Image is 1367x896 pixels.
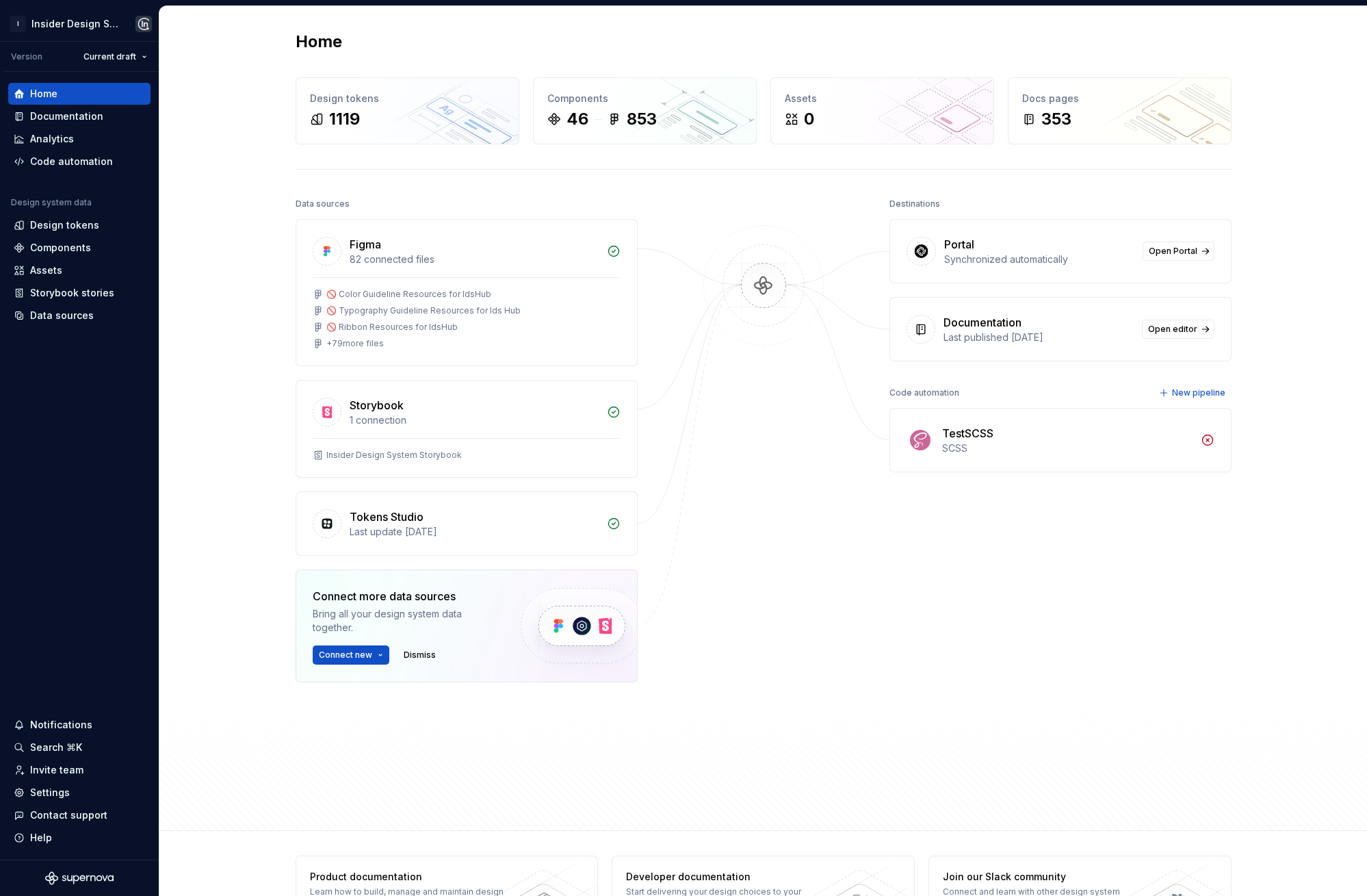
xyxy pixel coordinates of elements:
h2: Home [296,31,342,53]
div: 🚫 Ribbon Resources for IdsHub [326,322,458,333]
a: Design tokens1119 [296,77,519,144]
a: Storybook stories [8,282,151,304]
div: 353 [1041,108,1071,130]
div: Join our Slack community [943,870,1142,884]
div: Components [30,241,91,255]
a: Assets [8,259,151,281]
span: Open Portal [1149,246,1197,257]
div: Tokens Studio [350,509,424,525]
div: Search ⌘K [30,741,82,754]
div: Destinations [889,194,940,214]
div: 1 connection [350,413,599,427]
a: Components [8,237,151,259]
a: Design tokens [8,214,151,236]
div: Docs pages [1022,92,1217,105]
a: Settings [8,782,151,804]
div: Code automation [889,383,959,402]
a: Assets0 [770,77,994,144]
div: 0 [804,108,814,130]
div: Synchronized automatically [944,253,1134,266]
button: Help [8,827,151,849]
div: I [10,16,26,32]
img: Cagdas yildirim [135,16,152,32]
span: New pipeline [1172,387,1225,398]
div: Notifications [30,718,92,732]
button: Notifications [8,714,151,736]
span: Connect new [319,650,372,661]
div: Developer documentation [626,870,825,884]
div: Insider Design System [31,17,119,31]
a: Docs pages353 [1008,77,1232,144]
a: Invite team [8,759,151,781]
button: Dismiss [398,645,442,665]
div: SCSS [942,441,1193,455]
a: Components46853 [533,77,757,144]
a: Storybook1 connectionInsider Design System Storybook [296,380,638,478]
div: 1119 [329,108,360,130]
div: Assets [30,264,62,277]
span: Current draft [83,51,136,62]
a: Figma82 connected files🚫 Color Guideline Resources for IdsHub🚫 Typography Guideline Resources for... [296,219,638,366]
div: Documentation [30,110,103,123]
div: Assets [785,92,980,105]
div: Last published [DATE] [943,331,1134,344]
a: Analytics [8,128,151,150]
button: Current draft [77,47,153,66]
a: Open Portal [1143,242,1214,261]
div: Connect more data sources [313,588,497,604]
svg: Supernova Logo [45,871,114,885]
div: Data sources [30,309,94,322]
div: 46 [567,108,588,130]
a: Data sources [8,305,151,327]
div: 🚫 Typography Guideline Resources for Ids Hub [326,305,521,316]
button: New pipeline [1155,383,1232,402]
div: Design tokens [30,218,99,232]
div: Help [30,831,52,845]
div: Storybook stories [30,286,114,300]
div: Home [30,87,57,101]
a: Code automation [8,151,151,172]
div: Code automation [30,155,113,168]
button: Connect new [313,645,389,665]
div: Bring all your design system data together. [313,607,497,635]
a: Tokens StudioLast update [DATE] [296,491,638,556]
button: Search ⌘K [8,737,151,758]
span: Dismiss [404,650,436,661]
div: Analytics [30,132,74,146]
div: Insider Design System Storybook [326,450,462,461]
div: 82 connected files [350,253,599,266]
div: + 79 more files [326,338,384,349]
a: Documentation [8,105,151,127]
div: Contact support [30,808,107,822]
div: 853 [627,108,657,130]
div: Portal [944,236,974,253]
div: Product documentation [310,870,509,884]
div: Storybook [350,397,404,413]
div: 🚫 Color Guideline Resources for IdsHub [326,289,491,300]
button: IInsider Design SystemCagdas yildirim [3,9,156,38]
div: Design tokens [310,92,505,105]
div: Version [11,51,42,62]
div: Last update [DATE] [350,525,599,539]
div: Design system data [11,197,92,208]
div: Settings [30,786,70,799]
div: Documentation [943,314,1021,331]
span: Open editor [1148,324,1197,335]
a: Open editor [1142,320,1214,339]
div: Data sources [296,194,350,214]
div: Figma [350,236,381,253]
div: Invite team [30,763,83,777]
a: Home [8,83,151,105]
div: TestSCSS [942,425,993,441]
button: Contact support [8,804,151,826]
div: Components [547,92,742,105]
